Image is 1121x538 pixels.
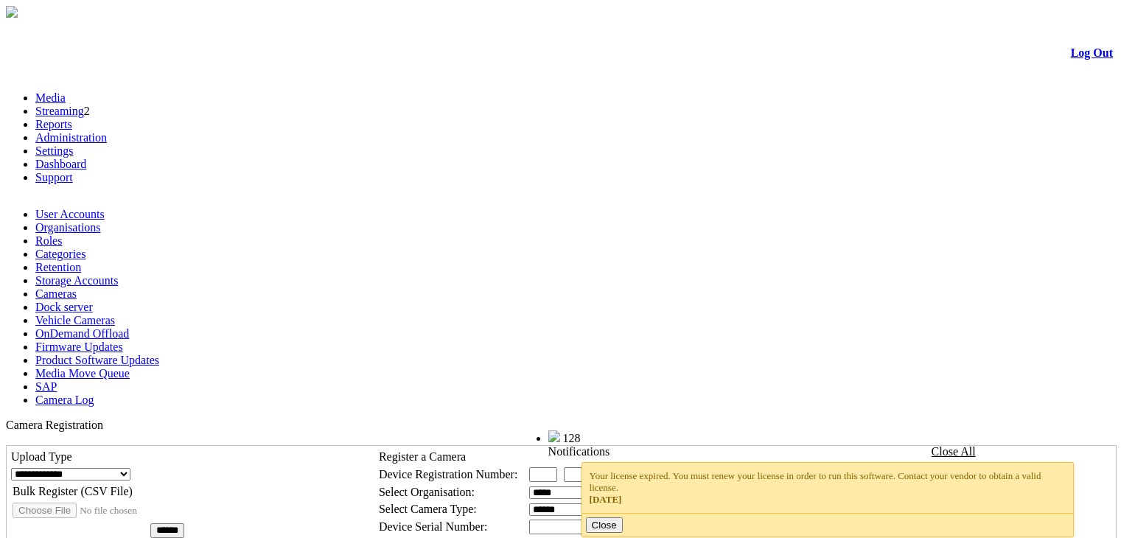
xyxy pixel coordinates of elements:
[590,494,622,505] span: [DATE]
[35,158,86,170] a: Dashboard
[35,394,94,406] a: Camera Log
[35,340,123,353] a: Firmware Updates
[6,419,103,431] span: Camera Registration
[548,445,1084,458] div: Notifications
[35,91,66,104] a: Media
[35,131,107,144] a: Administration
[11,450,72,463] span: Upload Type
[35,248,85,260] a: Categories
[35,221,101,234] a: Organisations
[35,287,77,300] a: Cameras
[35,171,73,184] a: Support
[548,430,560,442] img: bell25.png
[35,314,115,326] a: Vehicle Cameras
[35,118,72,130] a: Reports
[35,354,159,366] a: Product Software Updates
[35,234,62,247] a: Roles
[586,517,623,533] button: Close
[35,327,129,340] a: OnDemand Offload
[35,261,81,273] a: Retention
[6,6,18,18] img: arrow-3.png
[35,144,74,157] a: Settings
[35,274,118,287] a: Storage Accounts
[35,208,105,220] a: User Accounts
[84,105,90,117] span: 2
[932,445,976,458] a: Close All
[35,301,93,313] a: Dock server
[35,105,84,117] a: Streaming
[1071,46,1113,59] a: Log Out
[563,432,581,444] span: 128
[332,431,519,442] span: Welcome, System Administrator (Administrator)
[35,367,130,380] a: Media Move Queue
[13,485,133,497] span: Bulk Register (CSV File)
[35,380,57,393] a: SAP
[590,470,1066,506] div: Your license expired. You must renew your license in order to run this software. Contact your ven...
